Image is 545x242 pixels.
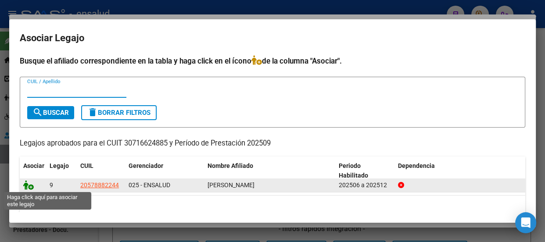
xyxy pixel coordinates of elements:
button: Buscar [27,106,74,119]
h4: Busque el afiliado correspondiente en la tabla y haga click en el ícono de la columna "Asociar". [20,55,525,67]
span: 9 [50,181,53,189]
span: VIVIANI FARIÑA IGNACIO SIMON [208,181,255,189]
span: Buscar [32,109,69,117]
datatable-header-cell: Asociar [20,157,46,185]
span: Asociar [23,162,44,169]
datatable-header-cell: CUIL [77,157,125,185]
mat-icon: search [32,107,43,117]
span: Dependencia [398,162,435,169]
span: 20578882244 [80,181,119,189]
span: Periodo Habilitado [339,162,368,179]
button: Borrar Filtros [81,105,157,120]
div: 202506 a 202512 [339,180,391,190]
p: Legajos aprobados para el CUIT 30716624885 y Período de Prestación 202509 [20,138,525,149]
datatable-header-cell: Gerenciador [125,157,204,185]
datatable-header-cell: Dependencia [394,157,526,185]
span: Borrar Filtros [87,109,151,117]
mat-icon: delete [87,107,98,117]
span: CUIL [80,162,93,169]
datatable-header-cell: Nombre Afiliado [204,157,335,185]
span: Legajo [50,162,69,169]
h2: Asociar Legajo [20,30,525,46]
span: 025 - ENSALUD [129,181,170,189]
div: 1 registros [20,196,525,217]
div: Open Intercom Messenger [515,212,536,233]
datatable-header-cell: Periodo Habilitado [335,157,394,185]
span: Nombre Afiliado [208,162,253,169]
span: Gerenciador [129,162,163,169]
datatable-header-cell: Legajo [46,157,77,185]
